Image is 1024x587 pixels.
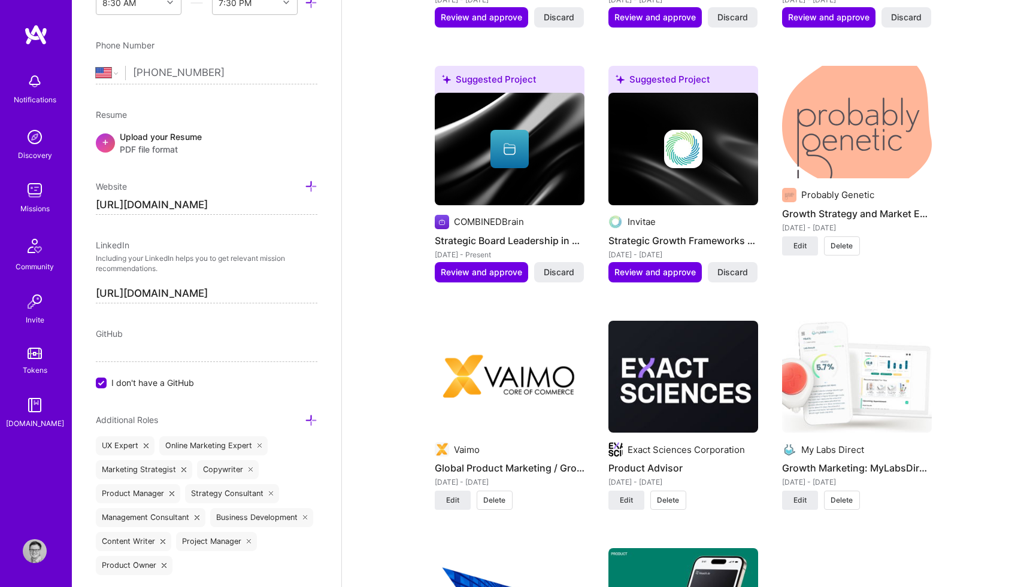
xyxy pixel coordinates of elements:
img: Company logo [435,442,449,457]
img: Community [20,232,49,260]
p: Including your LinkedIn helps you to get relevant mission recommendations. [96,254,317,274]
div: Strategy Consultant [185,484,280,503]
span: I don't have a GitHub [111,376,194,389]
div: UX Expert [96,436,154,455]
span: Discard [544,11,574,23]
div: [DATE] - Present [435,248,584,261]
h4: Strategic Growth Frameworks for Healthcare [608,233,758,248]
i: icon Close [247,539,252,544]
i: icon Close [249,467,253,472]
div: Community [16,260,54,273]
i: icon SuggestedTeams [616,75,625,84]
img: Company logo [435,215,449,229]
span: Review and approve [441,11,522,23]
span: Discard [717,266,748,278]
div: Business Development [210,508,314,527]
img: guide book [23,393,47,417]
img: Growth Strategy and Market Expansion [782,66,932,178]
div: Copywriter [197,460,259,479]
span: Edit [620,495,633,506]
h4: Growth Marketing: MyLabsDirect [782,460,932,476]
i: icon Close [257,443,262,448]
div: Invite [26,314,44,326]
span: Resume [96,110,127,120]
span: Review and approve [788,11,870,23]
div: [DATE] - [DATE] [608,476,758,488]
span: Delete [831,495,853,506]
img: Company logo [608,215,623,229]
img: cover [608,93,758,205]
input: +1 (000) 000-0000 [133,56,317,90]
img: tokens [28,348,42,359]
div: Suggested Project [435,66,584,98]
i: icon Close [195,515,199,520]
i: icon Close [169,491,174,496]
i: icon Close [303,515,308,520]
span: LinkedIn [96,240,129,250]
div: Discovery [18,149,52,162]
div: Product Owner [96,556,172,575]
h4: Strategic Board Leadership in Rare Disease Advocacy [435,233,584,248]
img: Company logo [664,130,702,168]
span: Review and approve [441,266,522,278]
div: [DATE] - [DATE] [782,476,932,488]
span: PDF file format [120,143,202,156]
div: Notifications [14,93,56,106]
span: Review and approve [614,11,696,23]
span: Discard [891,11,922,23]
div: [DOMAIN_NAME] [6,417,64,430]
img: discovery [23,125,47,149]
span: Edit [793,495,807,506]
i: icon SuggestedTeams [442,75,451,84]
img: Company logo [608,442,623,457]
img: Product Advisor [608,321,758,433]
div: Online Marketing Expert [159,436,268,455]
h4: Product Advisor [608,460,758,476]
img: teamwork [23,178,47,202]
i: icon Close [162,563,166,568]
div: [DATE] - [DATE] [608,248,758,261]
i: icon Close [144,443,149,448]
div: Tokens [23,364,47,376]
span: Edit [446,495,459,506]
div: Content Writer [96,532,171,551]
span: GitHub [96,329,123,339]
i: icon Close [269,491,274,496]
img: Global Product Marketing / Growth Lead [435,321,584,433]
div: My Labs Direct [801,443,864,456]
div: Vaimo [454,443,480,456]
img: cover [435,93,584,205]
span: Review and approve [614,266,696,278]
span: Discard [717,11,748,23]
img: Growth Marketing: MyLabsDirect [782,321,932,433]
div: Invitae [628,215,656,228]
span: Delete [657,495,679,506]
div: Missions [20,202,50,215]
div: Suggested Project [608,66,758,98]
span: Additional Roles [96,415,158,425]
span: + [102,135,109,148]
div: [DATE] - [DATE] [782,221,932,234]
div: Probably Genetic [801,188,874,201]
span: Delete [831,241,853,251]
div: Product Manager [96,484,180,503]
span: Delete [483,495,505,506]
h4: Growth Strategy and Market Expansion [782,206,932,221]
img: User Avatar [23,539,47,563]
img: Invite [23,290,47,314]
div: COMBINEDBrain [454,215,524,228]
div: Exact Sciences Corporation [628,443,745,456]
span: Edit [793,241,807,251]
span: Phone Number [96,40,154,50]
i: icon Close [181,467,186,472]
img: Company logo [782,442,796,457]
div: Upload your Resume [120,130,202,156]
img: logo [24,24,48,45]
span: Discard [544,266,574,278]
img: bell [23,69,47,93]
img: Company logo [782,188,796,202]
div: Management Consultant [96,508,205,527]
div: Marketing Strategist [96,460,192,479]
div: [DATE] - [DATE] [435,476,584,488]
span: Website [96,181,127,191]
